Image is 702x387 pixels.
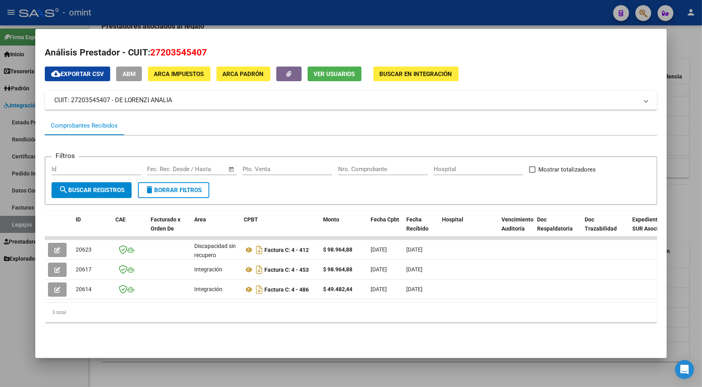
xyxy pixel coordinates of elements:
[407,286,423,292] span: [DATE]
[73,211,112,246] datatable-header-cell: ID
[633,216,668,232] span: Expediente SUR Asociado
[254,244,265,256] i: Descargar documento
[585,216,617,232] span: Doc Trazabilidad
[265,267,309,273] strong: Factura C: 4 - 453
[122,71,136,78] span: ABM
[145,187,202,194] span: Borrar Filtros
[254,283,265,296] i: Descargar documento
[76,266,92,273] span: 20617
[629,211,673,246] datatable-header-cell: Expediente SUR Asociado
[675,360,694,379] div: Open Intercom Messenger
[112,211,148,246] datatable-header-cell: CAE
[407,266,423,273] span: [DATE]
[404,211,439,246] datatable-header-cell: Fecha Recibido
[195,243,236,258] span: Discapacidad sin recupero
[223,71,264,78] span: ARCA Padrón
[323,246,353,253] strong: $ 98.964,88
[151,47,207,57] span: 27203545407
[314,71,355,78] span: Ver Usuarios
[195,286,223,292] span: Integración
[407,246,423,253] span: [DATE]
[323,266,353,273] strong: $ 98.964,88
[45,46,658,59] h2: Análisis Prestador - CUIT:
[145,185,155,194] mat-icon: delete
[216,67,270,81] button: ARCA Padrón
[380,71,452,78] span: Buscar en Integración
[254,263,265,276] i: Descargar documento
[368,211,404,246] datatable-header-cell: Fecha Cpbt
[191,211,241,246] datatable-header-cell: Area
[373,67,459,81] button: Buscar en Integración
[148,67,210,81] button: ARCA Impuestos
[371,286,387,292] span: [DATE]
[499,211,534,246] datatable-header-cell: Vencimiento Auditoría
[52,182,132,198] button: Buscar Registros
[439,211,499,246] datatable-header-cell: Hospital
[371,266,387,273] span: [DATE]
[537,216,573,232] span: Doc Respaldatoria
[265,247,309,253] strong: Factura C: 4 - 412
[51,71,104,78] span: Exportar CSV
[147,166,179,173] input: Fecha inicio
[186,166,225,173] input: Fecha fin
[59,187,124,194] span: Buscar Registros
[76,216,81,223] span: ID
[265,286,309,293] strong: Factura C: 4 - 486
[371,216,400,223] span: Fecha Cpbt
[76,246,92,253] span: 20623
[54,95,639,105] mat-panel-title: CUIT: 27203545407 - DE LORENZI ANALIA
[148,211,191,246] datatable-header-cell: Facturado x Orden De
[320,211,368,246] datatable-header-cell: Monto
[195,216,207,223] span: Area
[227,165,236,174] button: Open calendar
[45,67,110,81] button: Exportar CSV
[502,216,534,232] span: Vencimiento Auditoría
[151,216,181,232] span: Facturado x Orden De
[534,211,582,246] datatable-header-cell: Doc Respaldatoria
[539,165,596,174] span: Mostrar totalizadores
[244,216,258,223] span: CPBT
[59,185,68,194] mat-icon: search
[195,266,223,273] span: Integración
[371,246,387,253] span: [DATE]
[241,211,320,246] datatable-header-cell: CPBT
[51,69,61,78] mat-icon: cloud_download
[45,91,658,110] mat-expansion-panel-header: CUIT: 27203545407 - DE LORENZI ANALIA
[582,211,629,246] datatable-header-cell: Doc Trazabilidad
[45,303,658,322] div: 3 total
[323,216,340,223] span: Monto
[52,151,79,161] h3: Filtros
[138,182,209,198] button: Borrar Filtros
[115,216,126,223] span: CAE
[442,216,464,223] span: Hospital
[76,286,92,292] span: 20614
[323,286,353,292] strong: $ 49.482,44
[51,121,118,130] div: Comprobantes Recibidos
[116,67,142,81] button: ABM
[308,67,362,81] button: Ver Usuarios
[407,216,429,232] span: Fecha Recibido
[154,71,204,78] span: ARCA Impuestos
